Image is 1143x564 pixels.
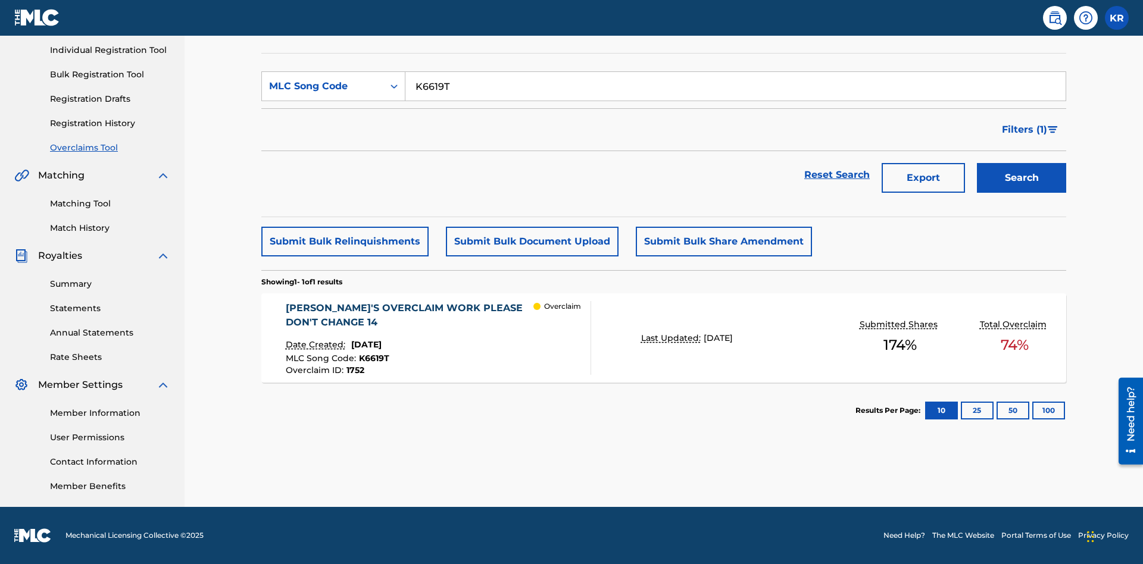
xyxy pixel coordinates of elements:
[932,530,994,541] a: The MLC Website
[1048,11,1062,25] img: search
[50,351,170,364] a: Rate Sheets
[1110,373,1143,471] iframe: Resource Center
[156,168,170,183] img: expand
[261,277,342,287] p: Showing 1 - 1 of 1 results
[50,278,170,290] a: Summary
[50,222,170,234] a: Match History
[50,68,170,81] a: Bulk Registration Tool
[544,301,581,312] p: Overclaim
[261,71,1066,199] form: Search Form
[704,333,733,343] span: [DATE]
[50,198,170,210] a: Matching Tool
[977,163,1066,193] button: Search
[38,378,123,392] span: Member Settings
[798,162,876,188] a: Reset Search
[1105,6,1129,30] div: User Menu
[1079,11,1093,25] img: help
[1083,507,1143,564] iframe: Chat Widget
[346,365,364,375] span: 1752
[883,334,917,356] span: 174 %
[1087,519,1094,554] div: Drag
[882,163,965,193] button: Export
[50,456,170,468] a: Contact Information
[261,293,1066,383] a: [PERSON_NAME]'S OVERCLAIM WORK PLEASE DON'T CHANGE 14Date Created:[DATE]MLC Song Code:K6619TOverc...
[50,407,170,419] a: Member Information
[50,302,170,315] a: Statements
[50,480,170,493] a: Member Benefits
[50,327,170,339] a: Annual Statements
[1002,123,1047,137] span: Filters ( 1 )
[1001,334,1029,356] span: 74 %
[14,378,29,392] img: Member Settings
[50,431,170,444] a: User Permissions
[641,332,704,344] p: Last Updated:
[14,249,29,263] img: Royalties
[50,117,170,130] a: Registration History
[50,142,170,154] a: Overclaims Tool
[925,402,958,419] button: 10
[1074,6,1098,30] div: Help
[995,115,1066,145] button: Filters (1)
[286,301,534,330] div: [PERSON_NAME]'S OVERCLAIM WORK PLEASE DON'T CHANGE 14
[14,9,60,26] img: MLC Logo
[1078,530,1129,541] a: Privacy Policy
[1043,6,1067,30] a: Public Search
[156,378,170,392] img: expand
[38,249,82,263] span: Royalties
[997,402,1029,419] button: 50
[269,79,376,93] div: MLC Song Code
[261,227,429,256] button: Submit Bulk Relinquishments
[359,353,389,364] span: K6619T
[980,318,1050,331] p: Total Overclaim
[351,339,382,350] span: [DATE]
[286,353,359,364] span: MLC Song Code :
[65,530,204,541] span: Mechanical Licensing Collective © 2025
[1032,402,1065,419] button: 100
[636,227,812,256] button: Submit Bulk Share Amendment
[1048,126,1058,133] img: filter
[50,44,170,57] a: Individual Registration Tool
[14,168,29,183] img: Matching
[50,93,170,105] a: Registration Drafts
[961,402,994,419] button: 25
[156,249,170,263] img: expand
[446,227,619,256] button: Submit Bulk Document Upload
[860,318,941,331] p: Submitted Shares
[855,405,923,416] p: Results Per Page:
[883,530,925,541] a: Need Help?
[286,339,348,351] p: Date Created:
[14,528,51,543] img: logo
[1001,530,1071,541] a: Portal Terms of Use
[286,365,346,375] span: Overclaim ID :
[38,168,85,183] span: Matching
